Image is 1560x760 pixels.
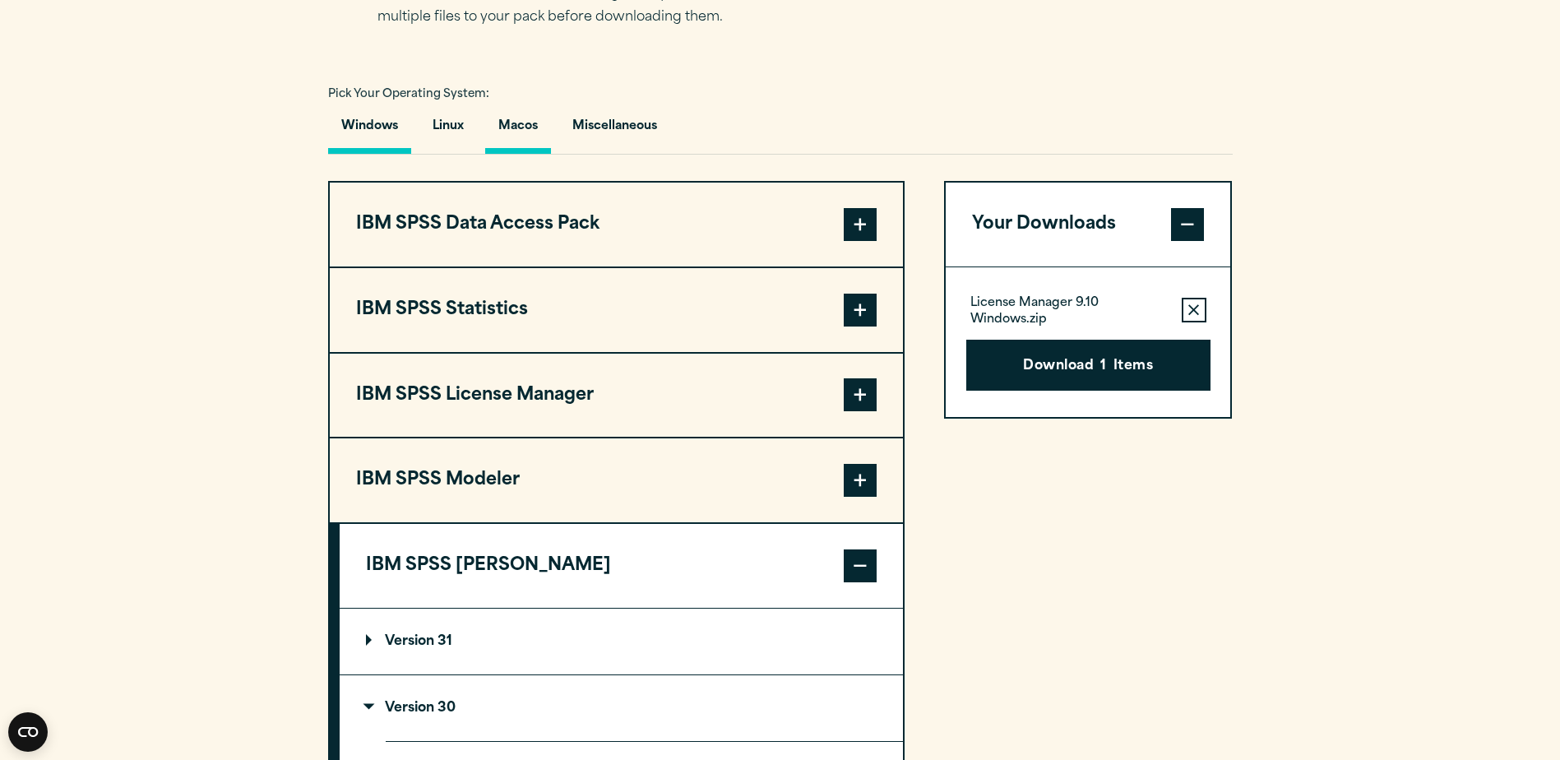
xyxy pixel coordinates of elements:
span: 1 [1100,356,1106,378]
button: Linux [419,107,477,154]
p: Version 31 [366,635,452,648]
button: Open CMP widget [8,712,48,752]
button: Download1Items [966,340,1211,391]
button: Macos [485,107,551,154]
div: Your Downloads [946,266,1231,417]
button: Your Downloads [946,183,1231,266]
button: IBM SPSS License Manager [330,354,903,438]
button: IBM SPSS Statistics [330,268,903,352]
button: IBM SPSS Data Access Pack [330,183,903,266]
button: Windows [328,107,411,154]
button: IBM SPSS [PERSON_NAME] [340,524,903,608]
p: License Manager 9.10 Windows.zip [970,295,1169,328]
button: IBM SPSS Modeler [330,438,903,522]
button: Miscellaneous [559,107,670,154]
summary: Version 30 [340,675,903,741]
summary: Version 31 [340,609,903,674]
p: Version 30 [366,702,456,715]
span: Pick Your Operating System: [328,89,489,100]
